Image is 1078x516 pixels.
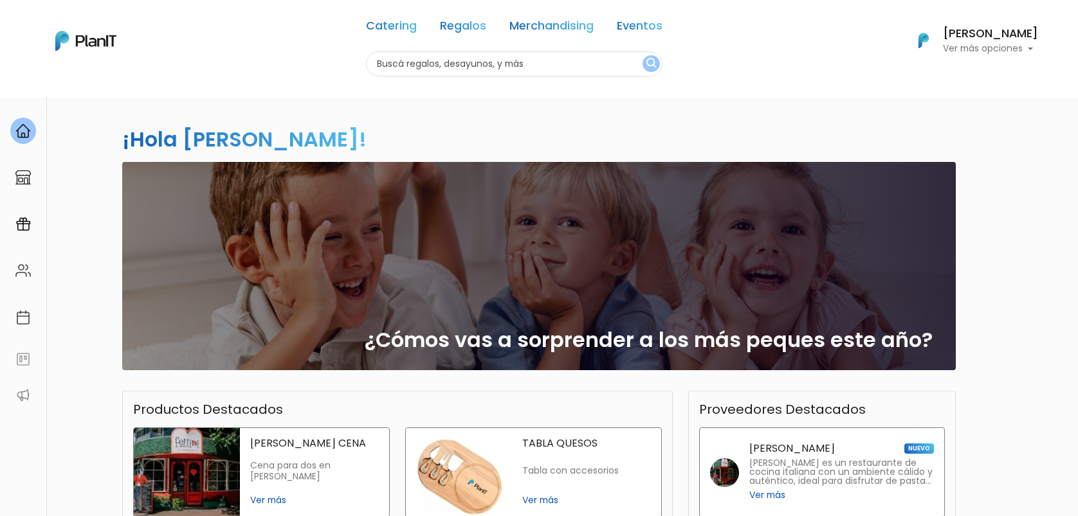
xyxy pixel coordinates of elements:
[646,58,656,70] img: search_button-432b6d5273f82d61273b3651a40e1bd1b912527efae98b1b7a1b2c0702e16a8d.svg
[710,458,739,487] img: fellini
[509,21,594,36] a: Merchandising
[749,459,934,486] p: [PERSON_NAME] es un restaurante de cocina italiana con un ambiente cálido y auténtico, ideal para...
[365,328,933,352] h2: ¿Cómos vas a sorprender a los más peques este año?
[15,387,31,403] img: partners-52edf745621dab592f3b2c58e3bca9d71375a7ef29c3b500c9f145b62cc070d4.svg
[902,24,1038,57] button: PlanIt Logo [PERSON_NAME] Ver más opciones
[133,402,283,417] h3: Productos Destacados
[943,28,1038,40] h6: [PERSON_NAME]
[440,21,486,36] a: Regalos
[250,438,379,449] p: [PERSON_NAME] CENA
[15,217,31,232] img: campaigns-02234683943229c281be62815700db0a1741e53638e28bf9629b52c665b00959.svg
[366,51,662,76] input: Buscá regalos, desayunos, y más
[250,494,379,507] span: Ver más
[943,44,1038,53] p: Ver más opciones
[250,460,379,483] p: Cena para dos en [PERSON_NAME]
[904,443,934,454] span: NUEVO
[15,351,31,367] img: feedback-78b5a0c8f98aac82b08bfc38622c3050aee476f2c9584af64705fc4e61158814.svg
[749,488,785,502] span: Ver más
[55,31,116,51] img: PlanIt Logo
[366,21,417,36] a: Catering
[909,26,938,55] img: PlanIt Logo
[15,263,31,278] img: people-662611757002400ad9ed0e3c099ab2801c6687ba6c219adb57efc949bc21e19d.svg
[122,125,367,154] h2: ¡Hola [PERSON_NAME]!
[15,310,31,325] img: calendar-87d922413cdce8b2cf7b7f5f62616a5cf9e4887200fb71536465627b3292af00.svg
[15,170,31,185] img: marketplace-4ceaa7011d94191e9ded77b95e3339b90024bf715f7c57f8cf31f2d8c509eaba.svg
[749,443,835,454] p: [PERSON_NAME]
[522,494,651,507] span: Ver más
[522,438,651,449] p: TABLA QUESOS
[522,465,651,476] p: Tabla con accesorios
[699,402,866,417] h3: Proveedores Destacados
[617,21,662,36] a: Eventos
[15,123,31,139] img: home-e721727adea9d79c4d83392d1f703f7f8bce08238fde08b1acbfd93340b81755.svg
